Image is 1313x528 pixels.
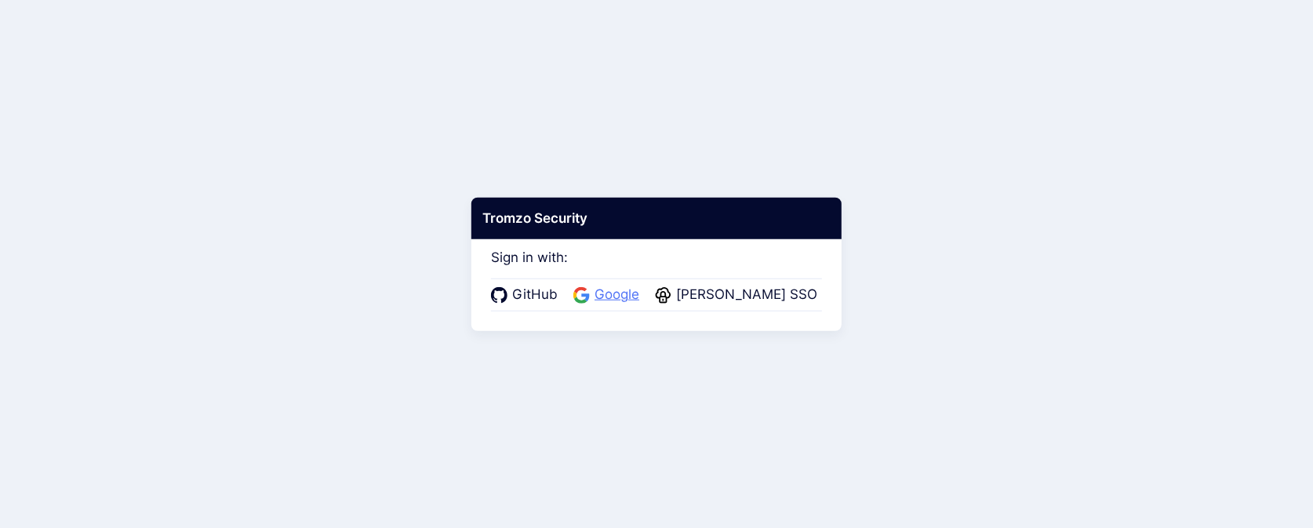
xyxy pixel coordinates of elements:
[671,285,822,305] span: [PERSON_NAME] SSO
[590,285,644,305] span: Google
[507,285,562,305] span: GitHub
[573,285,644,305] a: Google
[491,228,822,311] div: Sign in with:
[491,285,562,305] a: GitHub
[655,285,822,305] a: [PERSON_NAME] SSO
[471,197,842,239] div: Tromzo Security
